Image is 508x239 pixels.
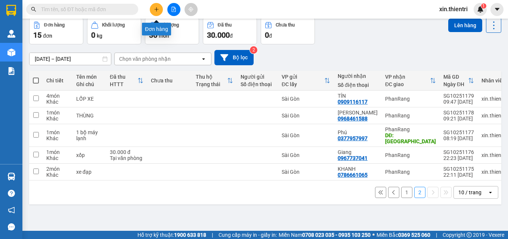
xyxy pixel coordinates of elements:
button: Đã thu30.000đ [203,18,257,44]
div: 09:21 [DATE] [443,116,474,122]
button: Bộ lọc [214,50,254,65]
span: 15 [33,31,41,40]
div: Người nhận [338,73,378,79]
span: 0 [91,31,95,40]
div: Giang [338,149,378,155]
div: Khác [46,172,69,178]
div: 09:47 [DATE] [443,99,474,105]
img: icon-new-feature [477,6,484,13]
button: caret-down [490,3,504,16]
div: VP nhận [385,74,430,80]
div: KHANH [338,166,378,172]
span: đơn [43,33,52,39]
div: 1 món [46,110,69,116]
div: Số điện thoại [338,82,378,88]
input: Tìm tên, số ĐT hoặc mã đơn [41,5,129,13]
div: Số điện thoại [241,81,274,87]
div: TÍN [338,93,378,99]
span: 30.000 [207,31,230,40]
span: message [8,223,15,230]
button: Đơn hàng15đơn [29,18,83,44]
div: Người gửi [241,74,274,80]
span: copyright [467,232,472,238]
div: PhanRang [385,152,436,158]
div: DĐ: MỸ TÂN [385,132,436,144]
div: 0967737041 [338,155,368,161]
th: Toggle SortBy [278,71,334,91]
div: VP gửi [282,74,324,80]
div: 0909116117 [338,99,368,105]
input: Select a date range. [30,53,111,65]
div: xin.thientri [481,152,506,158]
div: Đã thu [218,22,232,28]
div: PhanRang [385,96,436,102]
button: 2 [414,187,425,198]
div: Tên món [76,74,102,80]
div: Nhân viên [481,78,506,84]
div: 0377957997 [338,135,368,141]
div: 22:11 [DATE] [443,172,474,178]
div: Khác [46,116,69,122]
div: xin.thientri [481,113,506,119]
button: Số lượng36món [145,18,199,44]
div: 30.000 đ [110,149,143,155]
strong: 1900 633 818 [174,232,206,238]
div: SG10251176 [443,149,474,155]
th: Toggle SortBy [106,71,147,91]
div: 4 món [46,93,69,99]
span: file-add [171,7,176,12]
div: SG10251177 [443,129,474,135]
button: Chưa thu0đ [261,18,315,44]
div: Chưa thu [151,78,188,84]
span: search [31,7,36,12]
div: ĐC giao [385,81,430,87]
div: 22:23 [DATE] [443,155,474,161]
div: PhanRang [385,169,436,175]
button: Lên hàng [448,19,482,32]
th: Toggle SortBy [440,71,478,91]
div: Chọn văn phòng nhận [119,55,171,63]
div: 1 món [46,129,69,135]
img: logo-vxr [6,5,16,16]
span: Hỗ trợ kỹ thuật: [137,231,206,239]
span: | [212,231,213,239]
img: warehouse-icon [7,48,15,56]
span: Cung cấp máy in - giấy in: [219,231,277,239]
div: Đơn hàng [44,22,65,28]
div: xin.thientri [481,96,506,102]
svg: open [487,189,493,195]
span: Miền Nam [279,231,371,239]
div: Khác [46,135,69,141]
span: 1 [482,3,485,9]
div: xin.thientri [481,169,506,175]
div: Khác [46,99,69,105]
span: 36 [149,31,157,40]
strong: 0369 525 060 [398,232,430,238]
span: Miền Bắc [377,231,430,239]
div: Sài Gòn [282,132,330,138]
div: Đơn hàng [142,23,171,35]
span: notification [8,207,15,214]
div: HTTT [110,81,137,87]
img: warehouse-icon [7,173,15,180]
div: Chi tiết [46,78,69,84]
span: 0 [265,31,269,40]
span: | [436,231,437,239]
span: đ [269,33,272,39]
div: 08:19 [DATE] [443,135,474,141]
sup: 2 [250,46,257,54]
button: 1 [401,187,412,198]
button: Khối lượng0kg [87,18,141,44]
span: caret-down [494,6,501,13]
div: Sài Gòn [282,96,330,102]
div: 10 / trang [458,189,481,196]
svg: open [201,56,207,62]
div: Trạng thái [196,81,227,87]
div: xin.thientri [481,132,506,138]
div: Sài Gòn [282,113,330,119]
span: aim [188,7,193,12]
button: file-add [167,3,180,16]
div: SG10251175 [443,166,474,172]
span: plus [154,7,159,12]
th: Toggle SortBy [192,71,237,91]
